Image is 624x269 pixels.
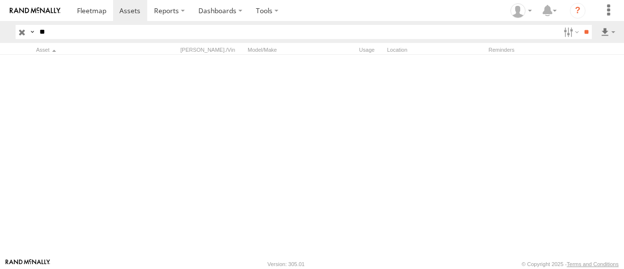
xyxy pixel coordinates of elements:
[268,261,305,267] div: Version: 305.01
[248,46,321,53] div: Model/Make
[5,259,50,269] a: Visit our Website
[36,46,134,53] div: Click to Sort
[387,46,485,53] div: Location
[180,46,244,53] div: [PERSON_NAME]./Vin
[28,25,36,39] label: Search Query
[570,3,585,19] i: ?
[488,46,562,53] div: Reminders
[325,46,383,53] div: Usage
[507,3,535,18] div: Hayley Petersen
[567,261,619,267] a: Terms and Conditions
[600,25,616,39] label: Export results as...
[10,7,60,14] img: rand-logo.svg
[560,25,581,39] label: Search Filter Options
[522,261,619,267] div: © Copyright 2025 -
